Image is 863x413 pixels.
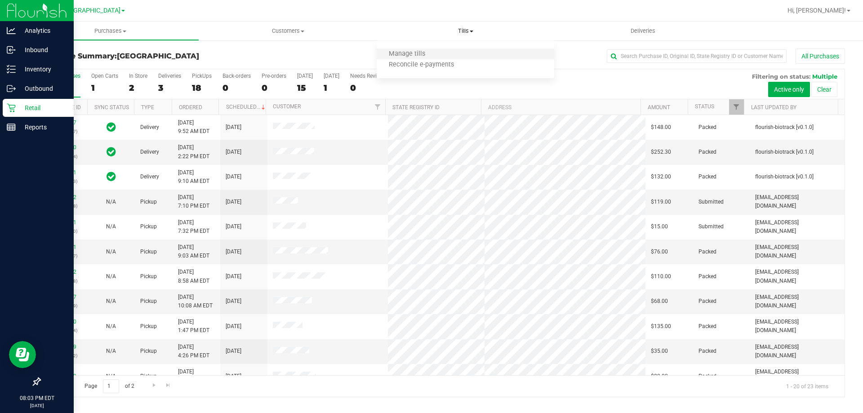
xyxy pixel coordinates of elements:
span: [EMAIL_ADDRESS][DOMAIN_NAME] [755,243,839,260]
a: 11854407 [51,294,76,300]
div: [DATE] [297,73,313,79]
span: [DATE] 9:52 AM EDT [178,119,209,136]
span: Purchases [22,27,199,35]
span: [DATE] 8:58 AM EDT [178,268,209,285]
p: [DATE] [4,402,70,409]
span: In Sync [107,170,116,183]
a: Last Updated By [751,104,796,111]
span: [EMAIL_ADDRESS][DOMAIN_NAME] [755,318,839,335]
a: 11859242 [51,194,76,200]
span: Not Applicable [106,249,116,255]
span: $68.00 [651,297,668,306]
div: PickUps [192,73,212,79]
span: Packed [698,272,716,281]
p: Outbound [16,83,70,94]
button: N/A [106,198,116,206]
span: Pickup [140,322,157,331]
div: Pre-orders [262,73,286,79]
button: N/A [106,322,116,331]
div: 1 [324,83,339,93]
a: Ordered [179,104,202,111]
span: $15.00 [651,222,668,231]
span: $252.30 [651,148,671,156]
span: flourish-biotrack [v0.1.0] [755,148,814,156]
a: 11853531 [51,169,76,176]
a: Scheduled [226,104,267,110]
span: Packed [698,248,716,256]
span: $76.00 [651,248,668,256]
button: All Purchases [796,49,845,64]
span: Packed [698,372,716,381]
button: N/A [106,272,116,281]
span: Not Applicable [106,373,116,379]
span: 1 - 20 of 23 items [779,379,836,393]
input: Search Purchase ID, Original ID, State Registry ID or Customer Name... [607,49,787,63]
span: [DATE] 7:32 PM EDT [178,218,209,235]
span: $80.00 [651,372,668,381]
span: [DATE] 1:47 PM EDT [178,318,209,335]
span: $132.00 [651,173,671,181]
span: [DATE] [226,173,241,181]
span: Pickup [140,347,157,355]
span: Packed [698,123,716,132]
p: Inventory [16,64,70,75]
span: Pickup [140,372,157,381]
a: Go to the next page [147,379,160,391]
p: 08:03 PM EDT [4,394,70,402]
span: Submitted [698,222,724,231]
h3: Purchase Summary: [40,52,308,60]
span: $35.00 [651,347,668,355]
div: 18 [192,83,212,93]
div: 0 [222,83,251,93]
inline-svg: Retail [7,103,16,112]
iframe: Resource center [9,341,36,368]
span: flourish-biotrack [v0.1.0] [755,173,814,181]
a: Customer [273,103,301,110]
span: Delivery [140,123,159,132]
span: Delivery [140,148,159,156]
span: Multiple [812,73,837,80]
span: Filtering on status: [752,73,810,80]
button: N/A [106,222,116,231]
a: Sync Status [94,104,129,111]
inline-svg: Inventory [7,65,16,74]
div: In Store [129,73,147,79]
a: Tills Manage tills Reconcile e-payments [377,22,554,40]
a: Deliveries [554,22,732,40]
p: Inbound [16,44,70,55]
span: In Sync [107,121,116,133]
span: [DATE] [226,322,241,331]
span: $119.00 [651,198,671,206]
span: Packed [698,347,716,355]
a: Amount [648,104,670,111]
button: Active only [768,82,810,97]
input: 1 [103,379,119,393]
a: Status [695,103,714,110]
button: N/A [106,297,116,306]
a: 11853189 [51,373,76,379]
span: Deliveries [618,27,667,35]
span: Packed [698,322,716,331]
span: Packed [698,173,716,181]
div: 2 [129,83,147,93]
span: Page of 2 [77,379,142,393]
span: Delivery [140,173,159,181]
p: Analytics [16,25,70,36]
span: Pickup [140,272,157,281]
div: Open Carts [91,73,118,79]
span: [GEOGRAPHIC_DATA] [59,7,120,14]
div: Needs Review [350,73,383,79]
span: Pickup [140,222,157,231]
span: [EMAIL_ADDRESS][DOMAIN_NAME] [755,218,839,235]
a: 11853301 [51,244,76,250]
span: Not Applicable [106,199,116,205]
span: Tills [377,27,554,35]
span: [DATE] 9:10 AM EDT [178,169,209,186]
span: In Sync [107,146,116,158]
button: N/A [106,248,116,256]
span: Pickup [140,248,157,256]
span: [DATE] 9:03 AM EDT [178,243,209,260]
p: Retail [16,102,70,113]
span: [DATE] [226,372,241,381]
div: 0 [262,83,286,93]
